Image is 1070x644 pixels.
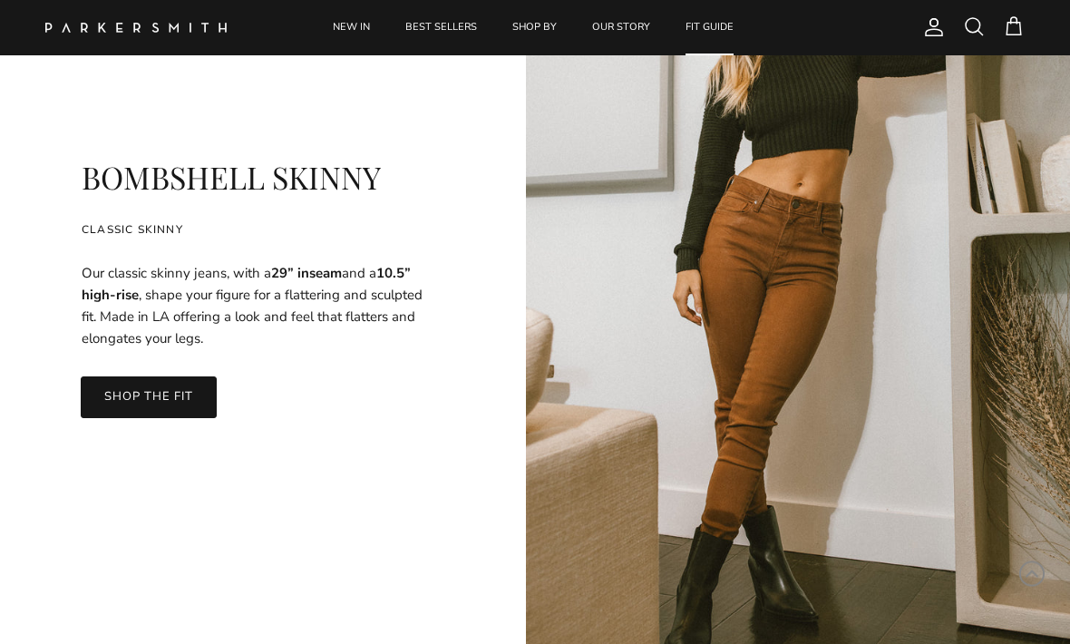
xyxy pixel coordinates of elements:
[45,23,227,33] img: Parker Smith
[1018,561,1046,588] svg: Scroll to Top
[82,265,411,305] strong: 10.5” high-rise
[271,265,342,283] strong: 29” inseam
[82,160,426,197] h2: BOMBSHELL SKINNY
[81,377,217,419] a: SHOP THE FIT
[82,263,426,350] p: Our classic skinny jeans, with a and a , shape your figure for a flattering and sculpted fit. Mad...
[82,224,426,239] div: CLASSIC SKINNY
[916,16,945,38] a: Account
